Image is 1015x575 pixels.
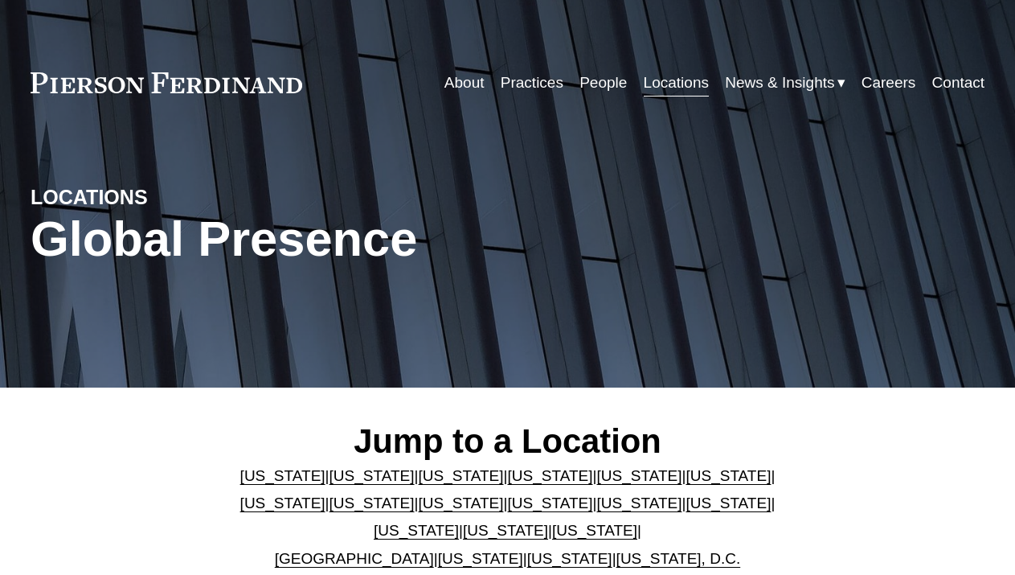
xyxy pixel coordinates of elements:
a: folder dropdown [725,68,845,98]
h2: Jump to a Location [229,421,786,462]
a: [US_STATE] [329,495,415,511]
a: [US_STATE] [438,550,523,567]
a: [US_STATE] [686,495,771,511]
a: [US_STATE] [527,550,612,567]
a: [US_STATE] [240,495,325,511]
a: People [579,68,627,98]
a: [US_STATE] [552,522,637,539]
a: [US_STATE] [508,495,593,511]
h1: Global Presence [31,211,667,267]
a: [US_STATE] [240,467,325,484]
a: [US_STATE] [463,522,548,539]
a: [US_STATE] [329,467,415,484]
a: Contact [932,68,985,98]
a: [GEOGRAPHIC_DATA] [275,550,434,567]
a: About [444,68,485,98]
p: | | | | | | | | | | | | | | | | | | [229,462,786,573]
a: [US_STATE], D.C. [616,550,741,567]
a: Careers [862,68,916,98]
h4: LOCATIONS [31,185,269,211]
a: [US_STATE] [596,467,681,484]
a: Locations [644,68,709,98]
a: Practices [501,68,563,98]
a: [US_STATE] [419,467,504,484]
span: News & Insights [725,69,834,97]
a: [US_STATE] [374,522,459,539]
a: [US_STATE] [508,467,593,484]
a: [US_STATE] [596,495,681,511]
a: [US_STATE] [419,495,504,511]
a: [US_STATE] [686,467,771,484]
